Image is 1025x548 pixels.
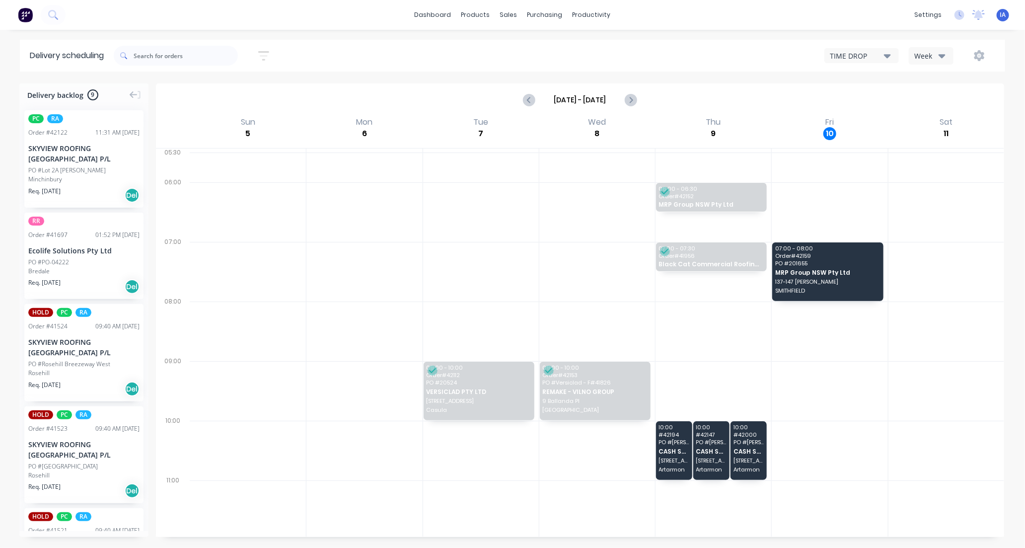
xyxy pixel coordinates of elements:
button: Week [909,47,953,65]
span: 09:00 - 10:00 [542,365,647,371]
span: MRP Group NSW Pty Ltd [775,269,879,276]
div: Order # 41521 [28,526,68,535]
span: Req. [DATE] [28,482,61,491]
div: 11 [940,127,952,140]
span: HOLD [28,512,53,521]
span: Req. [DATE] [28,187,61,196]
span: IA [1000,10,1006,19]
span: PC [57,512,72,521]
div: Rosehill [28,471,140,480]
span: Black Cat Commercial Roofing Pty Ltd [659,261,763,267]
span: 07:00 - 07:30 [659,245,763,251]
div: 09:40 AM [DATE] [95,526,140,535]
span: [STREET_ADDRESS] [733,458,764,464]
span: RA [75,410,91,419]
div: Del [125,483,140,498]
div: productivity [568,7,616,22]
span: [GEOGRAPHIC_DATA] [542,407,647,413]
span: Order # 42112 [426,372,530,378]
div: 10 [823,127,836,140]
div: settings [909,7,947,22]
span: # 42194 [659,432,689,438]
div: Sun [238,117,258,127]
span: CASH SALE [696,448,727,455]
span: REMAKE - VILNO GROUP [542,389,647,395]
span: RA [75,512,91,521]
div: Del [125,188,140,203]
span: RA [75,308,91,317]
span: [STREET_ADDRESS] [696,458,727,464]
div: sales [495,7,522,22]
div: PO #PO-04222 [28,258,69,267]
div: Order # 42122 [28,128,68,137]
div: 8 [590,127,603,140]
div: Week [914,51,943,61]
span: # 42000 [733,432,764,438]
span: Req. [DATE] [28,381,61,390]
span: SMITHFIELD [775,288,879,294]
div: Delivery scheduling [20,40,114,72]
div: products [456,7,495,22]
span: Artarmon [696,467,727,472]
span: HOLD [28,308,53,317]
span: Artarmon [733,467,764,472]
span: CASH SALE [659,448,689,455]
span: 09:00 - 10:00 [426,365,530,371]
span: 137-147 [PERSON_NAME] [775,279,879,285]
div: Del [125,279,140,294]
div: 10:00 [156,415,190,474]
div: Ecolife Solutions Pty Ltd [28,245,140,256]
div: 11:00 [156,474,190,534]
div: Wed [585,117,609,127]
span: # 42147 [696,432,727,438]
span: [STREET_ADDRESS] [426,398,530,404]
span: Order # 41956 [659,253,763,259]
div: 09:00 [156,355,190,415]
div: 09:40 AM [DATE] [95,322,140,331]
span: Delivery backlog [27,90,83,100]
div: SKYVIEW ROOFING [GEOGRAPHIC_DATA] P/L [28,337,140,358]
div: 06:00 [156,176,190,236]
div: Minchinbury [28,175,140,184]
span: CASH SALE [733,448,764,455]
div: Tue [470,117,491,127]
span: PC [57,410,72,419]
a: dashboard [410,7,456,22]
span: PO # 20524 [426,380,530,386]
span: PO # Versiclad - F#41826 [542,380,647,386]
div: 6 [358,127,371,140]
div: 11:31 AM [DATE] [95,128,140,137]
span: PO # [PERSON_NAME] [659,439,689,445]
button: TIME DROP [824,48,899,63]
span: HOLD [28,410,53,419]
div: PO #Rosehill Breezeway West [28,360,110,369]
span: PO # 201655 [775,260,879,266]
span: Order # 42152 [659,193,763,199]
div: 7 [474,127,487,140]
div: PO #Lot 2A [PERSON_NAME] [28,166,106,175]
div: SKYVIEW ROOFING [GEOGRAPHIC_DATA] P/L [28,143,140,164]
span: 10:00 [733,424,764,430]
div: Order # 41524 [28,322,68,331]
div: purchasing [522,7,568,22]
div: 5 [241,127,254,140]
div: Mon [353,117,375,127]
div: Thu [703,117,724,127]
span: PC [57,308,72,317]
div: Order # 41523 [28,424,68,433]
div: Bredale [28,267,140,276]
span: Casula [426,407,530,413]
span: Req. [DATE] [28,278,61,287]
span: RR [28,217,44,226]
div: 9 [707,127,720,140]
span: 10:00 [696,424,727,430]
div: 05:30 [156,147,190,176]
span: 9 [87,89,98,100]
span: Artarmon [659,467,689,472]
span: 06:00 - 06:30 [659,186,763,192]
span: PO # [PERSON_NAME] [733,439,764,445]
div: Sat [937,117,955,127]
img: Factory [18,7,33,22]
div: 09:40 AM [DATE] [95,424,140,433]
span: Order # 42159 [775,253,879,259]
